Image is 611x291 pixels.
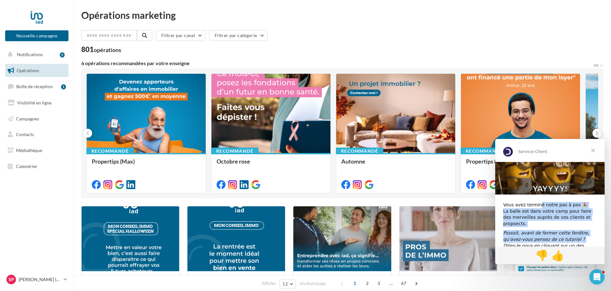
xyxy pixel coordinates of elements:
[4,64,70,77] a: Opérations
[19,276,61,283] p: [PERSON_NAME] IAD
[399,278,409,288] span: 67
[17,100,52,105] span: Visibilité en ligne
[495,139,605,264] iframe: Intercom live chat message
[4,48,67,61] button: Notifications 5
[262,280,276,287] span: Afficher
[81,10,603,20] div: Opérations marketing
[61,84,66,89] div: 1
[9,276,14,283] span: Sp
[16,132,34,137] span: Contacts
[336,148,383,155] div: Recommandé
[4,128,70,141] a: Contacts
[341,158,450,171] div: Automne
[282,281,288,287] span: 12
[60,52,65,57] div: 5
[16,84,53,89] span: Boîte de réception
[156,30,206,41] button: Filtrer par canal
[92,158,201,171] div: Propertips (Max)
[209,30,267,41] button: Filtrer par catégorie
[4,144,70,157] a: Médiathèque
[16,148,42,153] span: Médiathèque
[17,52,43,57] span: Notifications
[86,148,134,155] div: Recommandé
[17,68,39,73] span: Opérations
[350,278,360,288] span: 1
[386,278,396,288] span: ...
[81,61,593,66] div: 6 opérations recommandées par votre enseigne
[280,280,296,288] button: 12
[589,269,605,285] iframe: Intercom live chat
[16,116,39,121] span: Campagnes
[5,273,68,286] a: Sp [PERSON_NAME] IAD
[374,278,384,288] span: 3
[94,47,121,53] div: opérations
[362,278,372,288] span: 2
[4,112,70,126] a: Campagnes
[466,158,575,171] div: Propertips (rentrée)
[4,160,70,173] a: Calendrier
[5,30,68,41] button: Nouvelle campagne
[217,158,325,171] div: Octobre rose
[299,280,326,287] span: résultats/page
[81,46,121,53] div: 801
[16,164,37,169] span: Calendrier
[211,148,258,155] div: Recommandé
[4,96,70,110] a: Visibilité en ligne
[4,80,70,93] a: Boîte de réception1
[461,148,508,155] div: Recommandé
